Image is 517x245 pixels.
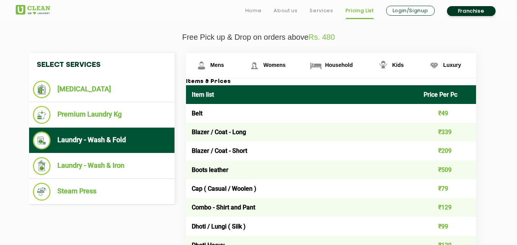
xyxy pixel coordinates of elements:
a: About us [274,6,297,15]
a: Home [245,6,262,15]
a: Pricing List [346,6,374,15]
li: Premium Laundry Kg [33,106,171,124]
img: UClean Laundry and Dry Cleaning [16,5,50,15]
a: Services [310,6,333,15]
img: Premium Laundry Kg [33,106,51,124]
td: ₹209 [418,141,476,160]
a: Franchise [447,6,496,16]
li: Laundry - Wash & Iron [33,157,171,175]
h3: Items & Prices [186,78,476,85]
img: Mens [195,59,208,72]
img: Dry Cleaning [33,81,51,98]
a: Login/Signup [386,6,435,16]
img: Laundry - Wash & Iron [33,157,51,175]
span: Household [325,62,352,68]
td: Combo - Shirt and Pant [186,198,418,217]
h4: Select Services [29,53,175,77]
span: Luxury [443,62,461,68]
td: Belt [186,104,418,123]
td: Boots leather [186,161,418,179]
td: Blazer / Coat - Long [186,123,418,141]
td: ₹99 [418,217,476,235]
img: Kids [377,59,390,72]
td: Blazer / Coat - Short [186,141,418,160]
td: ₹79 [418,179,476,198]
td: ₹339 [418,123,476,141]
img: Steam Press [33,183,51,201]
td: Cap ( Casual / Woolen ) [186,179,418,198]
span: Mens [210,62,224,68]
th: Item list [186,85,418,104]
li: Laundry - Wash & Fold [33,131,171,149]
img: Luxury [427,59,441,72]
span: Kids [392,62,404,68]
img: Laundry - Wash & Fold [33,131,51,149]
li: [MEDICAL_DATA] [33,81,171,98]
td: Dhoti / Lungi ( Silk ) [186,217,418,235]
p: Free Pick up & Drop on orders above [16,33,502,42]
img: Household [309,59,323,72]
li: Steam Press [33,183,171,201]
td: ₹509 [418,161,476,179]
td: ₹129 [418,198,476,217]
th: Price Per Pc [418,85,476,104]
img: Womens [248,59,261,72]
span: Rs. 480 [308,33,335,41]
span: Womens [263,62,285,68]
td: ₹49 [418,104,476,123]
